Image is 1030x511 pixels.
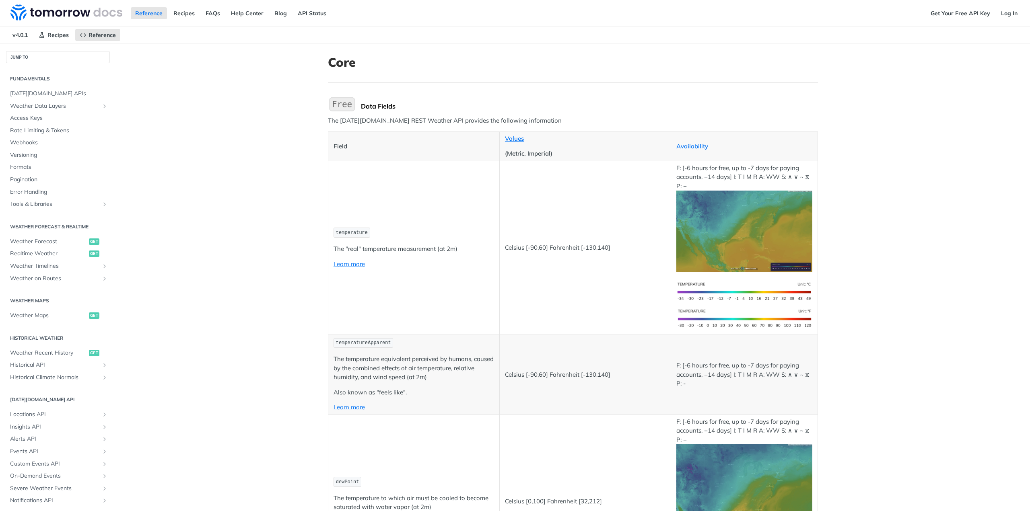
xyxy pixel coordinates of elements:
[293,7,331,19] a: API Status
[10,151,108,159] span: Versioning
[334,355,494,382] p: The temperature equivalent perceived by humans, caused by the combined effects of air temperature...
[101,473,108,479] button: Show subpages for On-Demand Events
[6,458,110,470] a: Custom Events APIShow subpages for Custom Events API
[10,238,87,246] span: Weather Forecast
[6,137,110,149] a: Webhooks
[89,250,99,257] span: get
[6,335,110,342] h2: Historical Weather
[101,424,108,430] button: Show subpages for Insights API
[89,350,99,356] span: get
[10,497,99,505] span: Notifications API
[6,433,110,445] a: Alerts APIShow subpages for Alerts API
[334,142,494,151] p: Field
[6,75,110,82] h2: Fundamentals
[676,481,812,488] span: Expand image
[676,164,812,272] p: F: [-6 hours for free, up to -7 days for paying accounts, +14 days] I: T I M R A: WW S: ∧ ∨ ~ ⧖ P: +
[334,260,365,268] a: Learn more
[10,176,108,184] span: Pagination
[6,359,110,371] a: Historical APIShow subpages for Historical API
[997,7,1022,19] a: Log In
[10,349,87,357] span: Weather Recent History
[676,361,812,388] p: F: [-6 hours for free, up to -7 days for paying accounts, +14 days] I: T I M R A: WW S: ∧ ∨ ~ ⧖ P: -
[6,198,110,210] a: Tools & LibrariesShow subpages for Tools & Libraries
[47,31,69,39] span: Recipes
[34,29,73,41] a: Recipes
[101,461,108,467] button: Show subpages for Custom Events API
[101,362,108,368] button: Show subpages for Historical API
[101,485,108,492] button: Show subpages for Severe Weather Events
[131,7,167,19] a: Reference
[505,149,665,158] p: (Metric, Imperial)
[10,102,99,110] span: Weather Data Layers
[334,388,494,397] p: Also known as "feels like".
[169,7,199,19] a: Recipes
[6,100,110,112] a: Weather Data LayersShow subpages for Weather Data Layers
[926,7,995,19] a: Get Your Free API Key
[101,436,108,442] button: Show subpages for Alerts API
[334,403,365,411] a: Learn more
[334,477,361,487] code: dewPoint
[328,116,818,125] p: The [DATE][DOMAIN_NAME] REST Weather API provides the following information
[10,200,99,208] span: Tools & Libraries
[505,370,665,380] p: Celsius [-90,60] Fahrenheit [-130,140]
[101,448,108,455] button: Show subpages for Events API
[10,262,99,270] span: Weather Timelines
[75,29,120,41] a: Reference
[8,29,32,41] span: v4.0.1
[270,7,291,19] a: Blog
[101,201,108,207] button: Show subpages for Tools & Libraries
[89,312,99,319] span: get
[6,482,110,495] a: Severe Weather EventsShow subpages for Severe Weather Events
[10,250,87,258] span: Realtime Weather
[334,338,393,348] code: temperatureApparent
[6,248,110,260] a: Realtime Weatherget
[10,163,108,171] span: Formats
[505,135,524,142] a: Values
[227,7,268,19] a: Help Center
[6,161,110,173] a: Formats
[6,51,110,63] button: JUMP TO
[6,88,110,100] a: [DATE][DOMAIN_NAME] APIs
[6,186,110,198] a: Error Handling
[10,460,99,468] span: Custom Events API
[10,472,99,480] span: On-Demand Events
[10,423,99,431] span: Insights API
[6,112,110,124] a: Access Keys
[10,188,108,196] span: Error Handling
[101,497,108,504] button: Show subpages for Notifications API
[101,374,108,381] button: Show subpages for Historical Climate Normals
[6,445,110,458] a: Events APIShow subpages for Events API
[10,90,108,98] span: [DATE][DOMAIN_NAME] APIs
[101,411,108,418] button: Show subpages for Locations API
[201,7,225,19] a: FAQs
[10,361,99,369] span: Historical API
[505,243,665,252] p: Celsius [-90,60] Fahrenheit [-130,140]
[10,139,108,147] span: Webhooks
[334,228,370,238] code: temperature
[6,421,110,433] a: Insights APIShow subpages for Insights API
[6,297,110,304] h2: Weather Maps
[676,314,812,322] span: Expand image
[328,55,818,70] h1: Core
[10,484,99,493] span: Severe Weather Events
[6,470,110,482] a: On-Demand EventsShow subpages for On-Demand Events
[6,236,110,248] a: Weather Forecastget
[89,31,116,39] span: Reference
[6,149,110,161] a: Versioning
[676,227,812,235] span: Expand image
[101,263,108,269] button: Show subpages for Weather Timelines
[505,497,665,506] p: Celsius [0,100] Fahrenheit [32,212]
[6,347,110,359] a: Weather Recent Historyget
[10,4,122,21] img: Tomorrow.io Weather API Docs
[6,223,110,230] h2: Weather Forecast & realtime
[676,142,708,150] a: Availability
[101,275,108,282] button: Show subpages for Weather on Routes
[6,408,110,421] a: Locations APIShow subpages for Locations API
[6,260,110,272] a: Weather TimelinesShow subpages for Weather Timelines
[361,102,818,110] div: Data Fields
[6,174,110,186] a: Pagination
[10,275,99,283] span: Weather on Routes
[10,374,99,382] span: Historical Climate Normals
[10,114,108,122] span: Access Keys
[10,312,87,320] span: Weather Maps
